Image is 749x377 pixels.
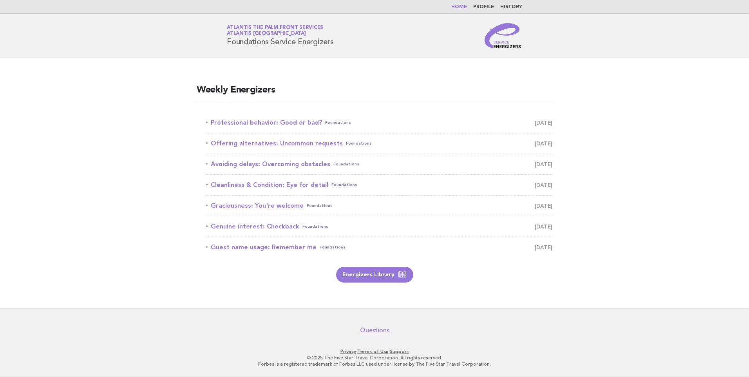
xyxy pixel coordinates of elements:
[206,221,552,232] a: Genuine interest: CheckbackFoundations [DATE]
[135,361,614,367] p: Forbes is a registered trademark of Forbes LLC used under license by The Five Star Travel Corpora...
[227,25,323,36] a: Atlantis The Palm Front ServicesAtlantis [GEOGRAPHIC_DATA]
[206,200,552,211] a: Graciousness: You're welcomeFoundations [DATE]
[325,117,351,128] span: Foundations
[485,23,522,48] img: Service Energizers
[307,200,333,211] span: Foundations
[390,349,409,354] a: Support
[500,5,522,9] a: History
[302,221,328,232] span: Foundations
[336,267,413,283] a: Energizers Library
[320,242,346,253] span: Foundations
[227,25,334,46] h1: Foundations Service Energizers
[535,221,552,232] span: [DATE]
[346,138,372,149] span: Foundations
[535,179,552,190] span: [DATE]
[535,138,552,149] span: [DATE]
[451,5,467,9] a: Home
[227,31,306,36] span: Atlantis [GEOGRAPHIC_DATA]
[206,242,552,253] a: Guest name usage: Remember meFoundations [DATE]
[206,138,552,149] a: Offering alternatives: Uncommon requestsFoundations [DATE]
[206,159,552,170] a: Avoiding delays: Overcoming obstaclesFoundations [DATE]
[360,326,389,334] a: Questions
[535,242,552,253] span: [DATE]
[135,348,614,355] p: · ·
[135,355,614,361] p: © 2025 The Five Star Travel Corporation. All rights reserved.
[206,179,552,190] a: Cleanliness & Condition: Eye for detailFoundations [DATE]
[535,159,552,170] span: [DATE]
[535,200,552,211] span: [DATE]
[357,349,389,354] a: Terms of Use
[473,5,494,9] a: Profile
[331,179,357,190] span: Foundations
[333,159,359,170] span: Foundations
[340,349,356,354] a: Privacy
[197,84,552,103] h2: Weekly Energizers
[535,117,552,128] span: [DATE]
[206,117,552,128] a: Professional behavior: Good or bad?Foundations [DATE]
